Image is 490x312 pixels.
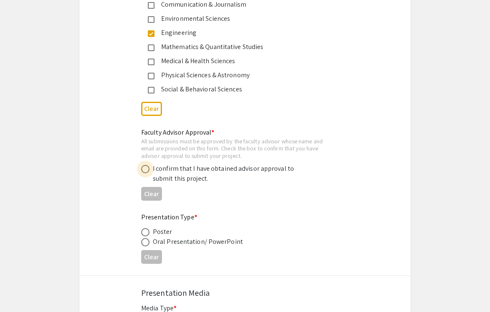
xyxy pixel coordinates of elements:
mat-label: Presentation Type [141,213,197,221]
button: Clear [141,187,162,201]
div: Presentation Media [141,287,349,299]
div: Engineering [154,28,329,38]
div: Poster [153,227,172,237]
button: Clear [141,102,162,115]
div: Oral Presentation/ PowerPoint [153,237,243,247]
div: Medical & Health Sciences [154,56,329,66]
mat-label: Faculty Advisor Approval [141,128,215,137]
div: Social & Behavioral Sciences [154,84,329,94]
div: All submissions must be approved by the faculty advisor whose name and email are provided on this... [141,138,336,160]
div: Mathematics & Quantitative Studies [154,42,329,52]
iframe: Chat [6,275,35,306]
div: Physical Sciences & Astronomy [154,70,329,80]
div: Environmental Sciences [154,14,329,24]
button: Clear [141,250,162,264]
div: I confirm that I have obtained advisor approval to submit this project. [153,164,298,184]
